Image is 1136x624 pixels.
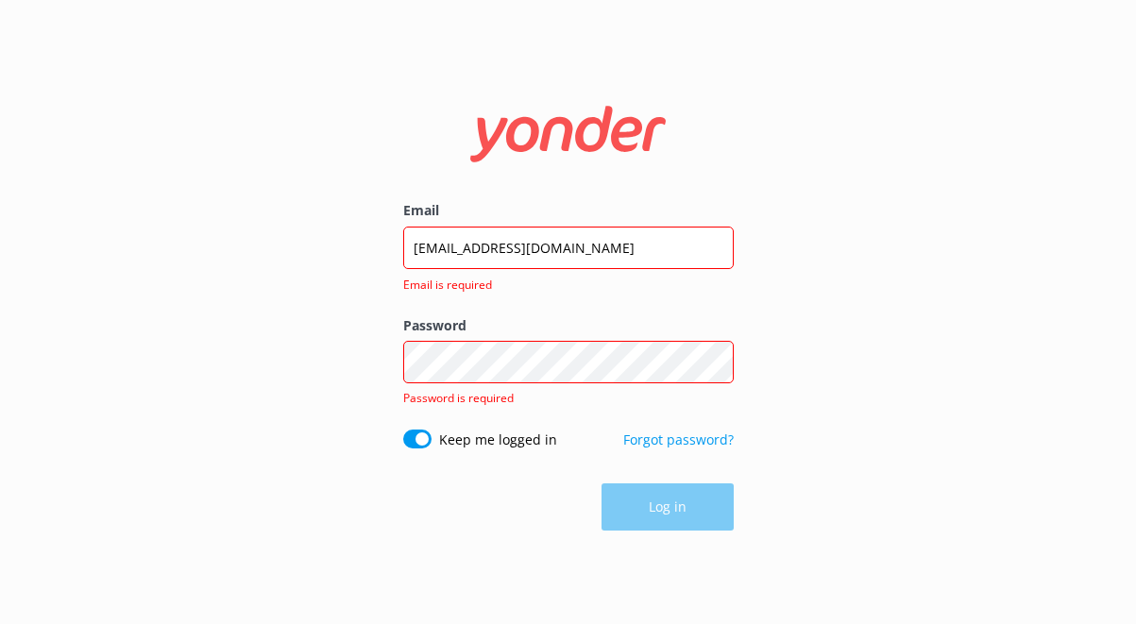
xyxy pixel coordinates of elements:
[403,200,734,221] label: Email
[623,430,734,448] a: Forgot password?
[403,315,734,336] label: Password
[439,430,557,450] label: Keep me logged in
[403,390,514,406] span: Password is required
[403,276,722,294] span: Email is required
[696,344,734,381] button: Show password
[403,227,734,269] input: user@emailaddress.com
